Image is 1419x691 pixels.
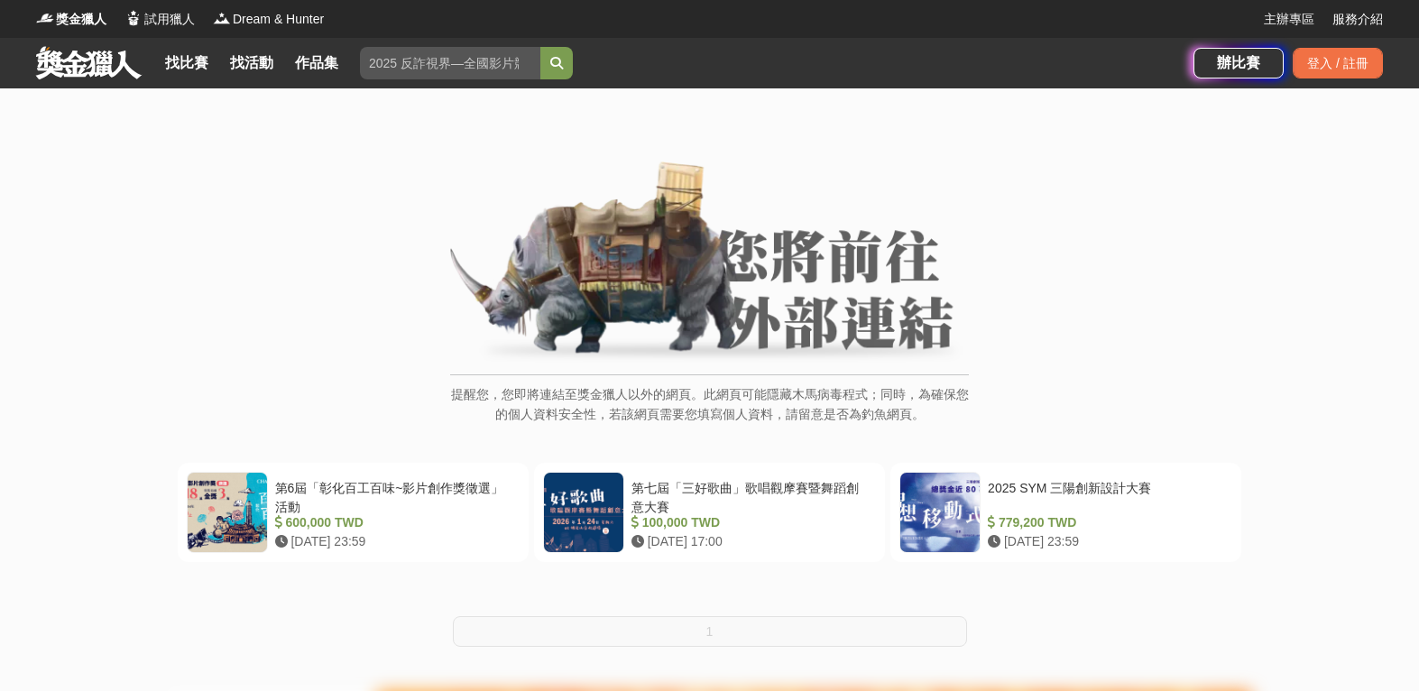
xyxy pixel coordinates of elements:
[453,616,967,647] button: 1
[36,10,106,29] a: Logo獎金獵人
[631,479,869,513] div: 第七屆「三好歌曲」歌唱觀摩賽暨舞蹈創意大賽
[144,10,195,29] span: 試用獵人
[213,10,324,29] a: LogoDream & Hunter
[988,532,1225,551] div: [DATE] 23:59
[988,513,1225,532] div: 779,200 TWD
[631,513,869,532] div: 100,000 TWD
[288,51,346,76] a: 作品集
[631,532,869,551] div: [DATE] 17:00
[158,51,216,76] a: 找比賽
[275,532,512,551] div: [DATE] 23:59
[890,463,1241,562] a: 2025 SYM 三陽創新設計大賽 779,200 TWD [DATE] 23:59
[275,513,512,532] div: 600,000 TWD
[450,161,969,365] img: External Link Banner
[450,384,969,443] p: 提醒您，您即將連結至獎金獵人以外的網頁。此網頁可能隱藏木馬病毒程式；同時，為確保您的個人資料安全性，若該網頁需要您填寫個人資料，請留意是否為釣魚網頁。
[988,479,1225,513] div: 2025 SYM 三陽創新設計大賽
[178,463,529,562] a: 第6屆「彰化百工百味~影片創作獎徵選」活動 600,000 TWD [DATE] 23:59
[534,463,885,562] a: 第七屆「三好歌曲」歌唱觀摩賽暨舞蹈創意大賽 100,000 TWD [DATE] 17:00
[1193,48,1284,78] a: 辦比賽
[56,10,106,29] span: 獎金獵人
[275,479,512,513] div: 第6屆「彰化百工百味~影片創作獎徵選」活動
[1332,10,1383,29] a: 服務介紹
[124,10,195,29] a: Logo試用獵人
[1293,48,1383,78] div: 登入 / 註冊
[1264,10,1314,29] a: 主辦專區
[360,47,540,79] input: 2025 反詐視界—全國影片競賽
[213,9,231,27] img: Logo
[36,9,54,27] img: Logo
[223,51,281,76] a: 找活動
[124,9,143,27] img: Logo
[233,10,324,29] span: Dream & Hunter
